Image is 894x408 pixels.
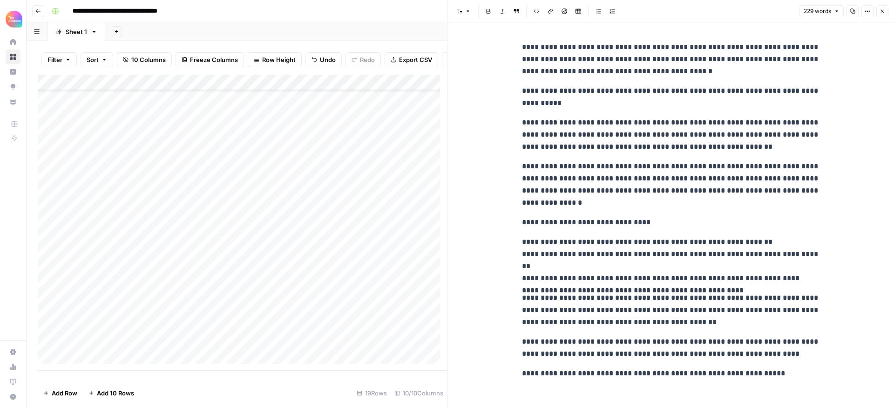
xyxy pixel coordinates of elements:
span: Row Height [262,55,296,64]
a: Your Data [6,94,20,109]
a: Opportunities [6,79,20,94]
span: 10 Columns [131,55,166,64]
button: Undo [305,52,342,67]
a: Settings [6,345,20,360]
span: Undo [320,55,336,64]
button: Redo [345,52,381,67]
button: Help + Support [6,389,20,404]
button: Filter [41,52,77,67]
a: Learning Hub [6,374,20,389]
button: Freeze Columns [176,52,244,67]
img: Alliance Logo [6,11,22,28]
button: Workspace: Alliance [6,7,20,31]
button: 10 Columns [117,52,172,67]
span: Add 10 Rows [97,388,134,398]
a: Home [6,35,20,49]
span: Add Row [52,388,77,398]
span: Freeze Columns [190,55,238,64]
button: Add 10 Rows [83,386,140,401]
button: Sort [81,52,113,67]
span: 229 words [804,7,831,15]
a: Browse [6,49,20,64]
div: 19 Rows [353,386,391,401]
a: Usage [6,360,20,374]
div: Sheet 1 [66,27,87,36]
span: Redo [360,55,375,64]
span: Export CSV [399,55,432,64]
span: Filter [47,55,62,64]
span: Sort [87,55,99,64]
div: 10/10 Columns [391,386,447,401]
button: 229 words [799,5,844,17]
button: Export CSV [385,52,438,67]
a: Insights [6,64,20,79]
button: Row Height [248,52,302,67]
a: Sheet 1 [47,22,105,41]
button: Add Row [38,386,83,401]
